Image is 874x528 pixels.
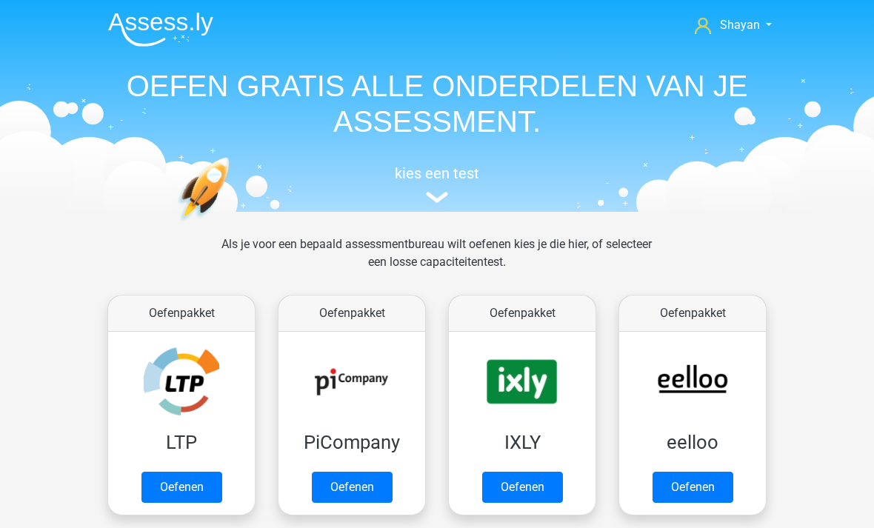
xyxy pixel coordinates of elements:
img: Assessly [108,12,213,47]
a: Oefenen [312,472,393,503]
h5: kies een test [96,164,778,182]
h1: OEFEN GRATIS ALLE ONDERDELEN VAN JE ASSESSMENT. [96,68,778,139]
span: Shayan [720,18,760,32]
a: Oefenen [141,472,222,503]
a: Shayan [689,16,778,34]
a: Oefenen [653,472,733,503]
img: oefenen [178,157,287,291]
img: assessment [426,192,448,203]
a: Oefenen [482,472,563,503]
div: Als je voor een bepaald assessmentbureau wilt oefenen kies je die hier, of selecteer een losse ca... [210,235,664,289]
a: kies een test [96,164,778,204]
